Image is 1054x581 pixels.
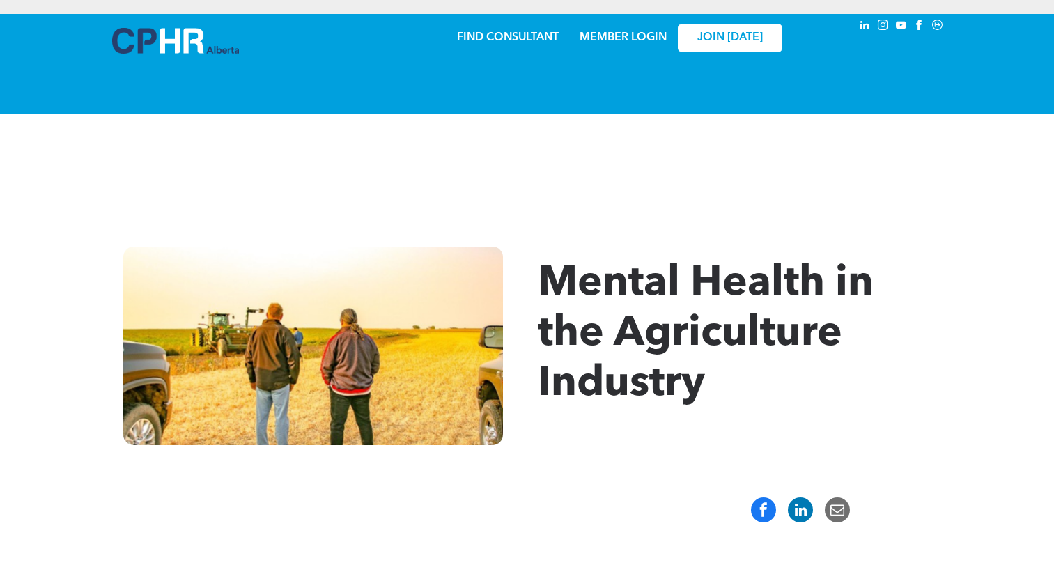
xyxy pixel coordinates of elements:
a: facebook [912,17,927,36]
a: instagram [876,17,891,36]
a: Social network [930,17,945,36]
a: MEMBER LOGIN [580,32,667,43]
span: JOIN [DATE] [697,31,763,45]
a: JOIN [DATE] [678,24,782,52]
a: FIND CONSULTANT [457,32,559,43]
img: A blue and white logo for cp alberta [112,28,239,54]
span: Mental Health in the Agriculture Industry [538,263,874,405]
a: linkedin [858,17,873,36]
a: youtube [894,17,909,36]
